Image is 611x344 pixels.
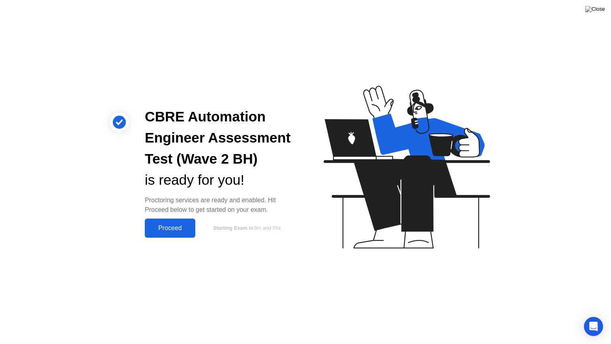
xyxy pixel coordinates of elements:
button: Starting Exam in9m and 55s [199,221,293,236]
div: is ready for you! [145,170,293,191]
div: CBRE Automation Engineer Assessment Test (Wave 2 BH) [145,106,293,169]
div: Open Intercom Messenger [584,317,603,336]
img: Close [585,6,605,12]
div: Proceed [147,225,193,232]
span: 9m and 55s [254,225,281,231]
button: Proceed [145,219,195,238]
div: Proctoring services are ready and enabled. Hit Proceed below to get started on your exam. [145,195,293,215]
